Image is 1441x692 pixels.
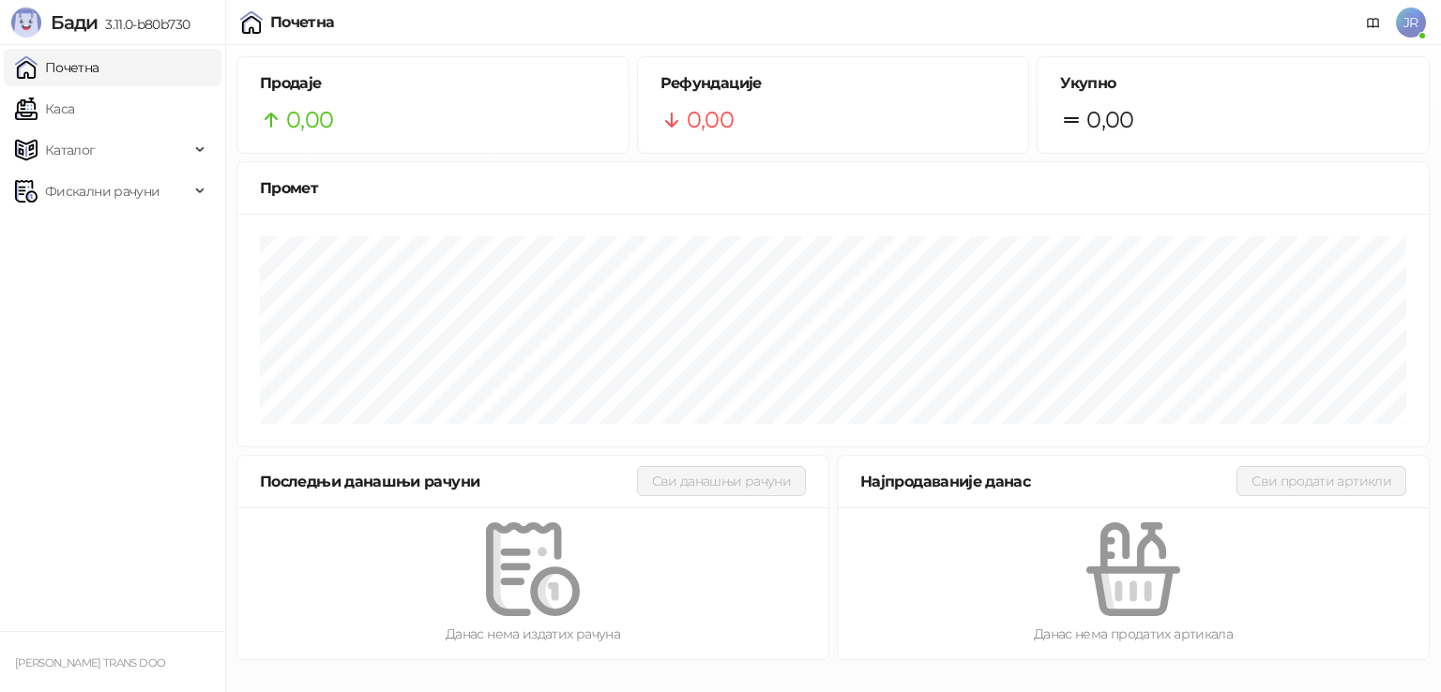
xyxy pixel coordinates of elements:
h5: Рефундације [660,72,1007,95]
span: Каталог [45,131,96,169]
div: Последњи данашњи рачуни [260,470,637,493]
div: Почетна [270,15,335,30]
img: Logo [11,8,41,38]
button: Сви данашњи рачуни [637,466,806,496]
span: Фискални рачуни [45,173,159,210]
span: 3.11.0-b80b730 [98,16,190,33]
span: 0,00 [286,102,333,138]
span: 0,00 [687,102,734,138]
span: 0,00 [1086,102,1133,138]
div: Данас нема издатих рачуна [267,624,798,644]
span: JR [1396,8,1426,38]
div: Данас нема продатих артикала [868,624,1399,644]
a: Почетна [15,49,99,86]
span: Бади [51,11,98,34]
a: Каса [15,90,74,128]
div: Најпродаваније данас [860,470,1236,493]
h5: Продаје [260,72,606,95]
div: Промет [260,176,1406,200]
button: Сви продати артикли [1236,466,1406,496]
a: Документација [1358,8,1388,38]
h5: Укупно [1060,72,1406,95]
small: [PERSON_NAME] TRANS DOO [15,656,165,669]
